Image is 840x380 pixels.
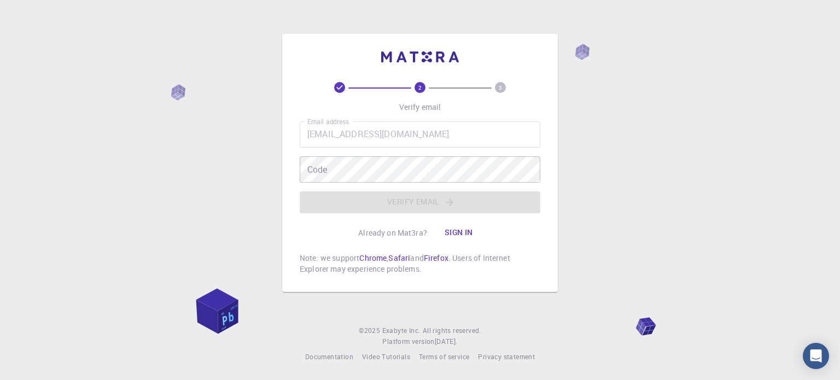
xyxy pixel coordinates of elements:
a: Firefox [424,253,448,263]
text: 3 [499,84,502,91]
text: 2 [418,84,422,91]
p: Already on Mat3ra? [358,227,427,238]
p: Verify email [399,102,441,113]
span: Exabyte Inc. [382,326,421,335]
span: Documentation [305,352,353,361]
a: Video Tutorials [362,352,410,363]
a: [DATE]. [435,336,458,347]
p: Note: we support , and . Users of Internet Explorer may experience problems. [300,253,540,274]
span: Video Tutorials [362,352,410,361]
span: Terms of service [419,352,469,361]
div: Open Intercom Messenger [803,343,829,369]
a: Terms of service [419,352,469,363]
span: [DATE] . [435,337,458,346]
span: Platform version [382,336,434,347]
a: Privacy statement [478,352,535,363]
a: Documentation [305,352,353,363]
a: Exabyte Inc. [382,325,421,336]
span: All rights reserved. [423,325,481,336]
a: Chrome [359,253,387,263]
label: Email address [307,117,349,126]
span: Privacy statement [478,352,535,361]
a: Safari [388,253,410,263]
span: © 2025 [359,325,382,336]
button: Sign in [436,222,482,244]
